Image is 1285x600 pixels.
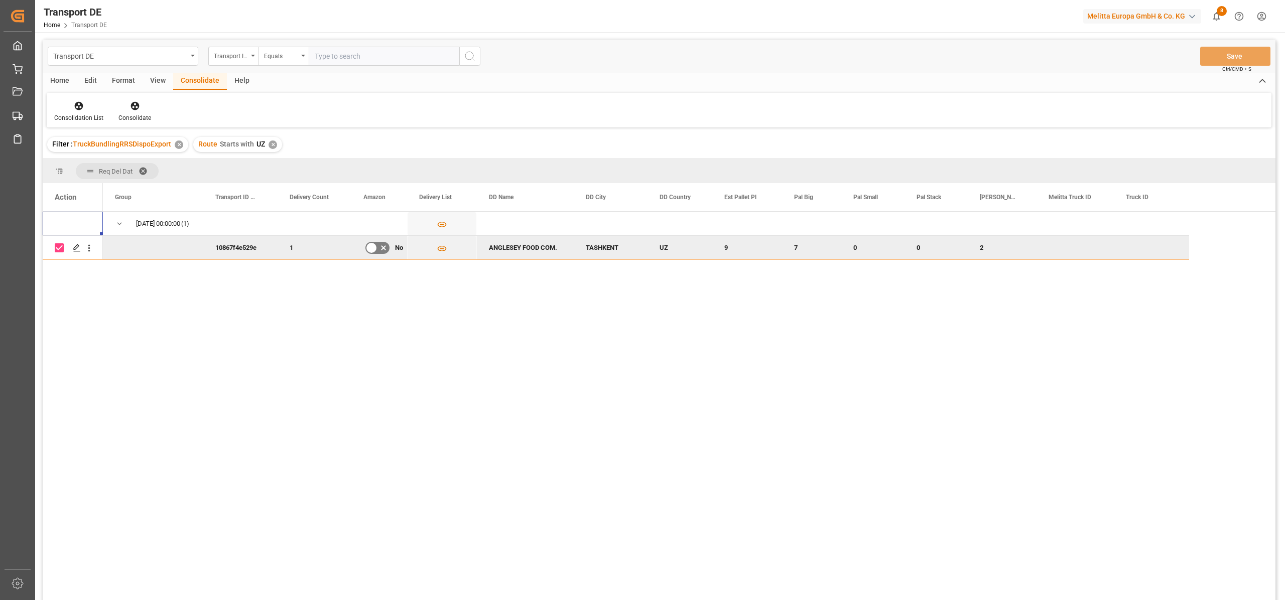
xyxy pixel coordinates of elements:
[1205,5,1228,28] button: show 8 new notifications
[489,194,513,201] span: DD Name
[724,194,756,201] span: Est Pallet Pl
[363,194,385,201] span: Amazon
[1200,47,1270,66] button: Save
[574,236,648,259] div: TASHKENT
[1222,65,1251,73] span: Ctrl/CMD + S
[1228,5,1250,28] button: Help Center
[264,49,298,61] div: Equals
[77,73,104,90] div: Edit
[968,236,1037,259] div: 2
[419,194,452,201] span: Delivery List
[290,194,329,201] span: Delivery Count
[917,194,941,201] span: Pal Stack
[54,113,103,122] div: Consolidation List
[175,140,183,149] div: ✕
[48,47,198,66] button: open menu
[52,140,73,148] span: Filter :
[55,193,76,202] div: Action
[459,47,480,66] button: search button
[173,73,227,90] div: Consolidate
[208,47,259,66] button: open menu
[104,73,143,90] div: Format
[227,73,257,90] div: Help
[118,113,151,122] div: Consolidate
[99,168,133,175] span: Req Del Dat
[980,194,1015,201] span: [PERSON_NAME]
[43,212,103,236] div: Press SPACE to select this row.
[43,236,103,260] div: Press SPACE to deselect this row.
[1126,194,1148,201] span: Truck ID
[136,212,180,235] div: [DATE] 00:00:00
[44,5,107,20] div: Transport DE
[103,236,1189,260] div: Press SPACE to deselect this row.
[1083,9,1201,24] div: Melitta Europa GmbH & Co. KG
[220,140,254,148] span: Starts with
[256,140,265,148] span: UZ
[215,194,256,201] span: Transport ID Logward
[712,236,782,259] div: 9
[259,47,309,66] button: open menu
[841,236,905,259] div: 0
[905,236,968,259] div: 0
[278,236,351,259] div: 1
[203,236,278,259] div: 10867f4e529e
[181,212,189,235] span: (1)
[198,140,217,148] span: Route
[43,73,77,90] div: Home
[1049,194,1091,201] span: Melitta Truck ID
[269,140,277,149] div: ✕
[853,194,878,201] span: Pal Small
[660,194,691,201] span: DD Country
[395,236,403,259] span: No
[1083,7,1205,26] button: Melitta Europa GmbH & Co. KG
[44,22,60,29] a: Home
[115,194,132,201] span: Group
[794,194,813,201] span: Pal Big
[103,212,1189,236] div: Press SPACE to select this row.
[309,47,459,66] input: Type to search
[477,236,574,259] div: ANGLESEY FOOD COM.
[214,49,248,61] div: Transport ID Logward
[586,194,606,201] span: DD City
[143,73,173,90] div: View
[73,140,171,148] span: TruckBundlingRRSDispoExport
[648,236,712,259] div: UZ
[1217,6,1227,16] span: 8
[53,49,187,62] div: Transport DE
[782,236,841,259] div: 7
